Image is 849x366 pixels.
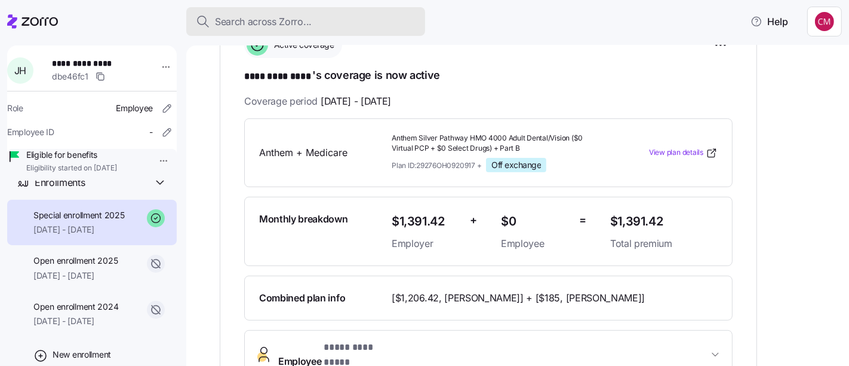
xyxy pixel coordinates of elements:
[149,126,153,138] span: -
[321,94,391,109] span: [DATE] - [DATE]
[750,14,788,29] span: Help
[26,163,117,173] span: Eligibility started on [DATE]
[35,175,85,190] span: Enrollments
[392,212,460,231] span: $1,391.42
[33,270,118,282] span: [DATE] - [DATE]
[649,147,718,159] a: View plan details
[392,236,460,251] span: Employer
[741,10,798,33] button: Help
[470,212,477,229] span: +
[610,212,718,231] span: $1,391.42
[7,102,23,114] span: Role
[491,160,541,170] span: Off exchange
[270,39,334,51] span: Active coverage
[33,209,125,221] span: Special enrollment 2025
[7,126,54,138] span: Employee ID
[215,14,312,29] span: Search across Zorro...
[649,147,703,158] span: View plan details
[244,68,733,84] h1: 's coverage is now active
[186,7,425,36] button: Search across Zorro...
[33,224,125,236] span: [DATE] - [DATE]
[53,349,111,361] span: New enrollment
[14,66,26,75] span: J H
[52,71,88,83] span: dbe46fc1
[501,212,570,231] span: $0
[501,236,570,251] span: Employee
[244,94,391,109] span: Coverage period
[259,145,382,160] span: Anthem + Medicare
[815,12,834,31] img: c76f7742dad050c3772ef460a101715e
[33,255,118,267] span: Open enrollment 2025
[392,133,601,154] span: Anthem Silver Pathway HMO 4000 Adult Dental/Vision ($0 Virtual PCP + $0 Select Drugs) + Part B
[392,160,481,170] span: Plan ID: 29276OH0920917 +
[610,236,718,251] span: Total premium
[33,301,118,313] span: Open enrollment 2024
[33,315,118,327] span: [DATE] - [DATE]
[579,212,586,229] span: =
[259,291,345,306] span: Combined plan info
[392,291,645,306] span: [$1,206.42, [PERSON_NAME]] + [$185, [PERSON_NAME]]
[259,212,348,227] span: Monthly breakdown
[26,149,117,161] span: Eligible for benefits
[116,102,153,114] span: Employee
